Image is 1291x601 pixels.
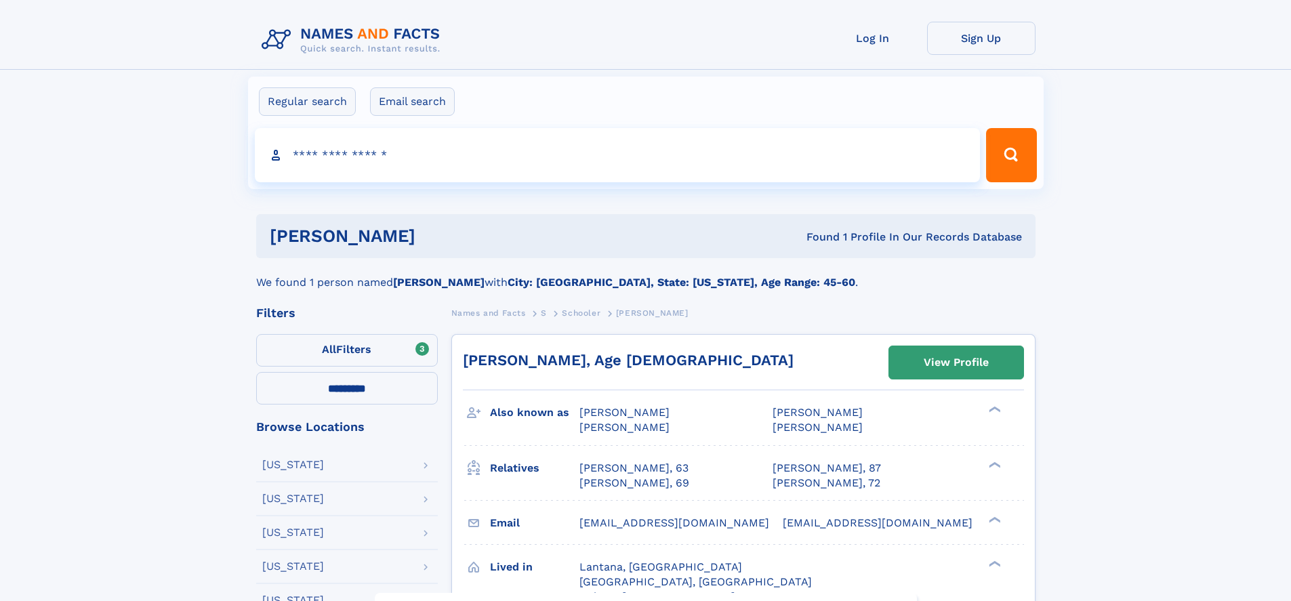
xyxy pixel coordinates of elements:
[451,304,526,321] a: Names and Facts
[616,308,689,318] span: [PERSON_NAME]
[579,516,769,529] span: [EMAIL_ADDRESS][DOMAIN_NAME]
[262,561,324,572] div: [US_STATE]
[819,22,927,55] a: Log In
[773,476,880,491] a: [PERSON_NAME], 72
[541,304,547,321] a: S
[463,352,794,369] a: [PERSON_NAME], Age [DEMOGRAPHIC_DATA]
[490,401,579,424] h3: Also known as
[256,22,451,58] img: Logo Names and Facts
[579,476,689,491] a: [PERSON_NAME], 69
[579,461,689,476] a: [PERSON_NAME], 63
[256,421,438,433] div: Browse Locations
[927,22,1036,55] a: Sign Up
[986,128,1036,182] button: Search Button
[262,527,324,538] div: [US_STATE]
[270,228,611,245] h1: [PERSON_NAME]
[541,308,547,318] span: S
[490,512,579,535] h3: Email
[985,559,1002,568] div: ❯
[611,230,1022,245] div: Found 1 Profile In Our Records Database
[256,307,438,319] div: Filters
[579,421,670,434] span: [PERSON_NAME]
[579,575,812,588] span: [GEOGRAPHIC_DATA], [GEOGRAPHIC_DATA]
[256,258,1036,291] div: We found 1 person named with .
[985,460,1002,469] div: ❯
[256,334,438,367] label: Filters
[393,276,485,289] b: [PERSON_NAME]
[783,516,972,529] span: [EMAIL_ADDRESS][DOMAIN_NAME]
[773,406,863,419] span: [PERSON_NAME]
[924,347,989,378] div: View Profile
[262,493,324,504] div: [US_STATE]
[322,343,336,356] span: All
[579,560,742,573] span: Lantana, [GEOGRAPHIC_DATA]
[773,461,881,476] a: [PERSON_NAME], 87
[490,556,579,579] h3: Lived in
[579,406,670,419] span: [PERSON_NAME]
[562,308,600,318] span: Schooler
[562,304,600,321] a: Schooler
[508,276,855,289] b: City: [GEOGRAPHIC_DATA], State: [US_STATE], Age Range: 45-60
[773,421,863,434] span: [PERSON_NAME]
[490,457,579,480] h3: Relatives
[370,87,455,116] label: Email search
[889,346,1023,379] a: View Profile
[259,87,356,116] label: Regular search
[985,515,1002,524] div: ❯
[262,459,324,470] div: [US_STATE]
[255,128,981,182] input: search input
[985,405,1002,414] div: ❯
